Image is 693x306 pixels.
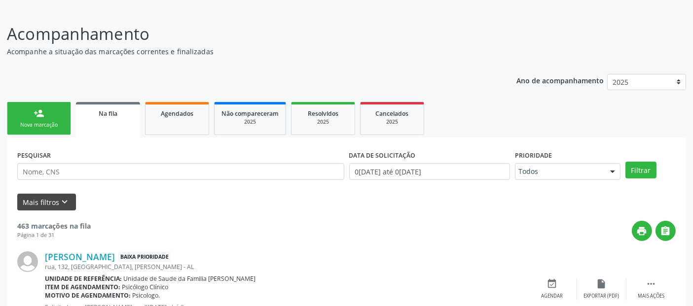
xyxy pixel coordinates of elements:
[118,252,171,262] span: Baixa Prioridade
[45,283,120,291] b: Item de agendamento:
[221,109,279,118] span: Não compareceram
[221,118,279,126] div: 2025
[45,263,528,271] div: rua, 132, [GEOGRAPHIC_DATA], [PERSON_NAME] - AL
[17,221,91,231] strong: 463 marcações na fila
[518,167,600,176] span: Todos
[122,283,169,291] span: Psicólogo Clínico
[515,148,552,163] label: Prioridade
[596,278,607,289] i: insert_drive_file
[308,109,338,118] span: Resolvidos
[367,118,417,126] div: 2025
[60,197,71,207] i: keyboard_arrow_down
[656,221,676,241] button: 
[547,278,558,289] i: event_available
[349,148,416,163] label: DATA DE SOLICITAÇÃO
[124,274,256,283] span: Unidade de Saude da Familia [PERSON_NAME]
[298,118,348,126] div: 2025
[637,226,648,237] i: print
[542,293,563,300] div: Agendar
[646,278,657,289] i: 
[376,109,409,118] span: Cancelados
[638,293,664,300] div: Mais ações
[17,163,344,180] input: Nome, CNS
[584,293,620,300] div: Exportar (PDF)
[17,148,51,163] label: PESQUISAR
[349,163,510,180] input: Selecione um intervalo
[660,226,671,237] i: 
[45,251,115,262] a: [PERSON_NAME]
[133,291,160,300] span: Psicologo.
[17,194,76,211] button: Mais filtroskeyboard_arrow_down
[17,231,91,239] div: Página 1 de 31
[516,74,604,86] p: Ano de acompanhamento
[7,22,482,46] p: Acompanhamento
[7,46,482,57] p: Acompanhe a situação das marcações correntes e finalizadas
[161,109,193,118] span: Agendados
[17,251,38,272] img: img
[45,291,131,300] b: Motivo de agendamento:
[14,121,64,129] div: Nova marcação
[625,162,657,178] button: Filtrar
[632,221,652,241] button: print
[45,274,122,283] b: Unidade de referência:
[34,108,44,119] div: person_add
[99,109,117,118] span: Na fila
